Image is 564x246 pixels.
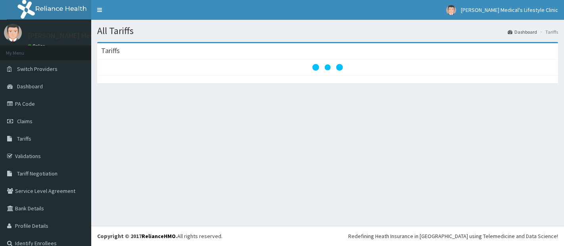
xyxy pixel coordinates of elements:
[446,5,456,15] img: User Image
[4,24,22,42] img: User Image
[28,32,157,39] p: [PERSON_NAME] Medical's Lifestyle Clinic
[101,47,120,54] h3: Tariffs
[17,65,58,72] span: Switch Providers
[28,43,47,49] a: Online
[17,118,33,125] span: Claims
[461,6,558,13] span: [PERSON_NAME] Medical's Lifestyle Clinic
[17,170,58,177] span: Tariff Negotiation
[17,83,43,90] span: Dashboard
[97,26,558,36] h1: All Tariffs
[97,233,177,240] strong: Copyright © 2017 .
[142,233,176,240] a: RelianceHMO
[312,51,343,83] svg: audio-loading
[538,29,558,35] li: Tariffs
[508,29,537,35] a: Dashboard
[348,232,558,240] div: Redefining Heath Insurance in [GEOGRAPHIC_DATA] using Telemedicine and Data Science!
[91,226,564,246] footer: All rights reserved.
[17,135,31,142] span: Tariffs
